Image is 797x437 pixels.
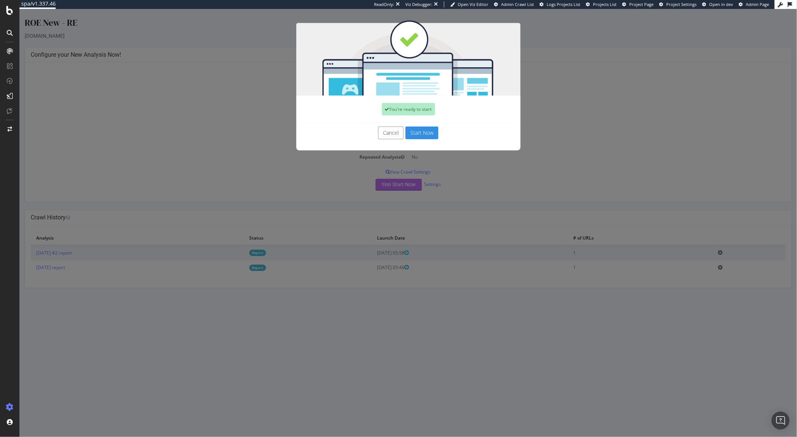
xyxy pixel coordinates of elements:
button: Start Now [386,118,419,130]
div: Open Intercom Messenger [772,412,790,430]
span: Logs Projects List [547,1,580,7]
span: Admin Page [746,1,769,7]
img: You're all set! [277,11,501,87]
span: Open Viz Editor [458,1,488,7]
a: Logs Projects List [540,1,580,7]
a: Project Page [622,1,654,7]
div: You're ready to start [362,94,416,106]
div: Viz Debugger: [405,1,432,7]
span: Projects List [593,1,617,7]
a: Admin Page [739,1,769,7]
div: ReadOnly: [374,1,394,7]
a: Project Settings [659,1,696,7]
span: Project Page [629,1,654,7]
span: Open in dev [709,1,733,7]
button: Cancel [359,118,384,130]
a: Admin Crawl List [494,1,534,7]
span: Admin Crawl List [501,1,534,7]
span: Project Settings [666,1,696,7]
a: Projects List [586,1,617,7]
a: Open in dev [702,1,733,7]
a: Open Viz Editor [450,1,488,7]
